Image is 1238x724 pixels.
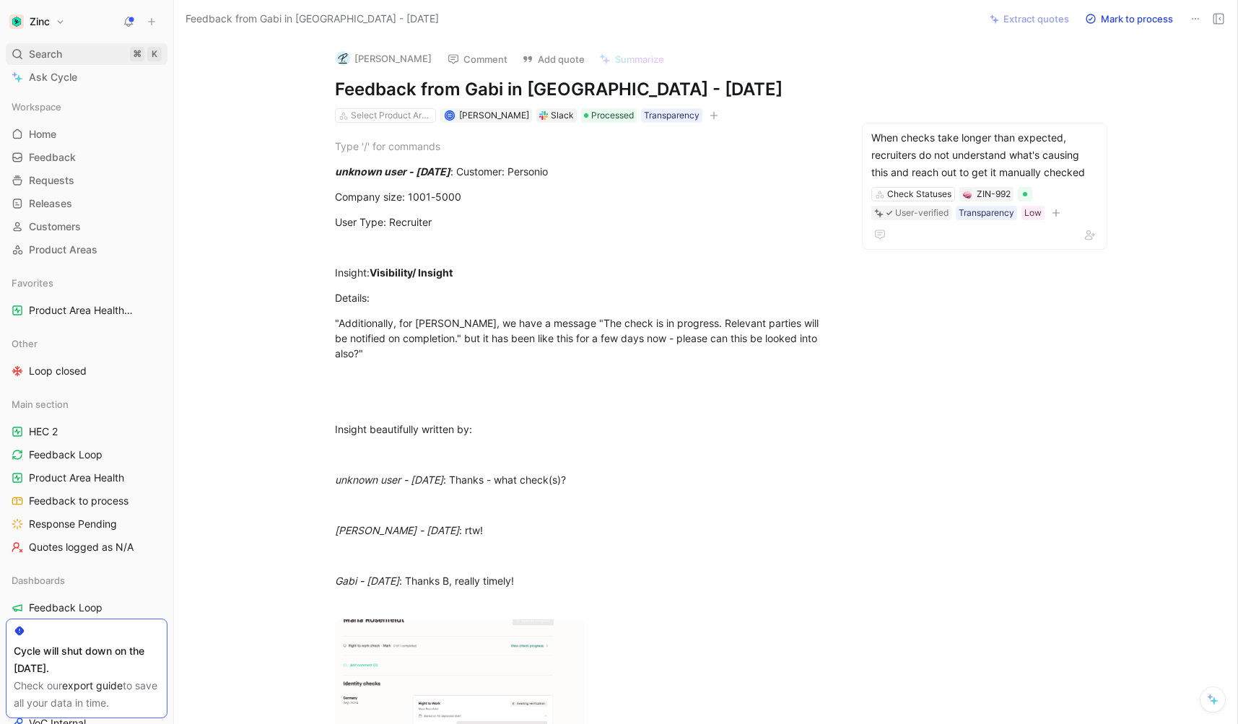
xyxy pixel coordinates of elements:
span: Search [29,45,62,63]
div: Processed [581,108,637,123]
a: Product Area Health [6,467,167,489]
div: Insight: [335,265,834,280]
em: unknown user - [DATE] [335,474,443,486]
a: Feedback Loop [6,444,167,466]
span: Product Area Health [29,471,124,485]
span: Releases [29,196,72,211]
span: Feedback [29,150,76,165]
button: Summarize [593,49,671,69]
div: : rtw! [335,523,834,538]
div: Cycle will shut down on the [DATE]. [14,642,160,677]
span: Home [29,127,56,141]
div: Workspace [6,96,167,118]
button: logo[PERSON_NAME] [329,48,438,69]
button: ZincZinc [6,12,69,32]
button: Extract quotes [983,9,1076,29]
em: [PERSON_NAME] - [DATE] [335,524,459,536]
div: Select Product Areas [351,108,432,123]
a: Product Area HealthMain section [6,300,167,321]
div: : Thanks - what check(s)? [335,472,834,487]
div: : Thanks B, really timely! [335,573,834,588]
a: Product Areas [6,239,167,261]
div: Transparency [959,206,1014,220]
span: Feedback Loop [29,448,103,462]
div: Dashboards [6,570,167,591]
button: Comment [441,49,514,69]
div: User Type: Recruiter [335,214,834,230]
a: Customers [6,216,167,237]
div: When checks take longer than expected, recruiters do not understand what's causing this and reach... [871,129,1098,181]
img: avatar [445,112,453,120]
span: HEC 2 [29,424,58,439]
em: Gabi - [DATE] [335,575,399,587]
img: Zinc [9,14,24,29]
span: Feedback to process [29,494,128,508]
span: Requests [29,173,74,188]
div: Company size: 1001-5000 [335,189,834,204]
span: Other [12,336,38,351]
div: "Additionally, for [PERSON_NAME], we have a message "The check is in progress. Relevant parties w... [335,315,834,361]
div: : Customer: Personio [335,164,834,179]
img: 🧠 [963,191,972,199]
span: Quotes logged as N/A [29,540,134,554]
div: Check Statuses [887,187,951,201]
div: Main section [6,393,167,415]
span: Response Pending [29,517,117,531]
div: ZIN-992 [977,187,1011,201]
a: Home [6,123,167,145]
h1: Feedback from Gabi in [GEOGRAPHIC_DATA] - [DATE] [335,78,834,101]
a: HEC 2 [6,421,167,442]
h1: Zinc [30,15,50,28]
div: Check our to save all your data in time. [14,677,160,712]
span: Ask Cycle [29,69,77,86]
span: Main section [12,397,69,411]
span: Feedback from Gabi in [GEOGRAPHIC_DATA] - [DATE] [186,10,439,27]
span: Processed [591,108,634,123]
div: Main sectionHEC 2Feedback LoopProduct Area HealthFeedback to processResponse PendingQuotes logged... [6,393,167,558]
div: Low [1024,206,1042,220]
button: Mark to process [1078,9,1180,29]
strong: Visibility/ Insight [370,266,453,279]
div: Transparency [644,108,699,123]
div: User-verified [895,206,949,220]
em: unknown user - [DATE] [335,165,450,178]
span: Loop closed [29,364,87,378]
span: Workspace [12,100,61,114]
div: Insight beautifully written by: [335,422,834,437]
span: Customers [29,219,81,234]
a: Feedback Loop [6,597,167,619]
div: K [147,47,162,61]
img: logo [336,51,350,66]
span: Summarize [615,53,664,66]
a: Loop closed [6,360,167,382]
a: Feedback [6,147,167,168]
span: Favorites [12,276,53,290]
div: Favorites [6,272,167,294]
a: Releases [6,193,167,214]
a: export guide [62,679,123,692]
a: Response Pending [6,513,167,535]
span: [PERSON_NAME] [459,110,529,121]
div: Other [6,333,167,354]
div: OtherLoop closed [6,333,167,382]
button: Add quote [515,49,591,69]
span: Product Areas [29,243,97,257]
a: Ask Cycle [6,66,167,88]
button: 🧠 [962,189,972,199]
a: Feedback to process [6,490,167,512]
div: Search⌘K [6,43,167,65]
a: Quotes logged as N/A [6,536,167,558]
div: Details: [335,290,834,305]
span: Product Area Health [29,303,139,318]
span: Dashboards [12,573,65,588]
a: Requests [6,170,167,191]
span: Feedback Loop [29,601,103,615]
div: ⌘ [130,47,144,61]
div: Slack [551,108,574,123]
